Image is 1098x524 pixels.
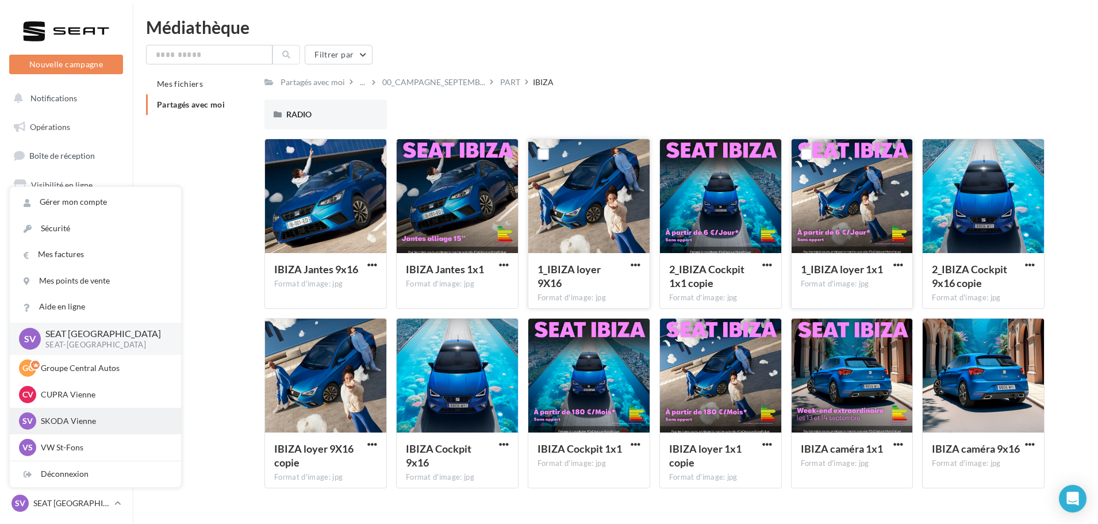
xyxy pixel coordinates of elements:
[45,340,163,350] p: SEAT-[GEOGRAPHIC_DATA]
[24,332,36,345] span: SV
[932,293,1035,303] div: Format d'image: jpg
[29,151,95,160] span: Boîte de réception
[7,230,125,254] a: Contacts
[538,263,601,289] span: 1_IBIZA loyer 9X16
[281,77,345,88] div: Partagés avec moi
[274,263,358,276] span: IBIZA Jantes 9x16
[305,45,373,64] button: Filtrer par
[7,316,125,350] a: PLV et print personnalisable
[22,415,33,427] span: SV
[33,498,110,509] p: SEAT [GEOGRAPHIC_DATA]
[932,458,1035,469] div: Format d'image: jpg
[801,442,883,455] span: IBIZA caméra 1x1
[10,216,181,242] a: Sécurité
[30,122,70,132] span: Opérations
[533,77,554,88] div: IBIZA
[1059,485,1087,512] div: Open Intercom Messenger
[358,74,367,90] div: ...
[382,77,485,88] span: 00_CAMPAGNE_SEPTEMB...
[146,18,1084,36] div: Médiathèque
[9,55,123,74] button: Nouvelle campagne
[10,461,181,487] div: Déconnexion
[406,263,484,276] span: IBIZA Jantes 1x1
[22,362,33,374] span: GC
[7,354,125,388] a: Campagnes DataOnDemand
[7,86,121,110] button: Notifications
[801,263,883,276] span: 1_IBIZA loyer 1x1
[669,472,772,483] div: Format d'image: jpg
[7,143,125,168] a: Boîte de réception
[286,109,312,119] span: RADIO
[157,79,203,89] span: Mes fichiers
[10,294,181,320] a: Aide en ligne
[10,268,181,294] a: Mes points de vente
[538,458,640,469] div: Format d'image: jpg
[41,389,167,400] p: CUPRA Vienne
[7,202,125,226] a: Campagnes
[274,472,377,483] div: Format d'image: jpg
[22,389,33,400] span: CV
[932,263,1007,289] span: 2_IBIZA Cockpit 9x16 copie
[30,93,77,103] span: Notifications
[538,442,622,455] span: IBIZA Cockpit 1x1
[7,173,125,197] a: Visibilité en ligne
[10,189,181,215] a: Gérer mon compte
[801,279,904,289] div: Format d'image: jpg
[41,362,167,374] p: Groupe Central Autos
[31,180,93,190] span: Visibilité en ligne
[406,442,471,469] span: IBIZA Cockpit 9x16
[406,472,509,483] div: Format d'image: jpg
[801,458,904,469] div: Format d'image: jpg
[274,279,377,289] div: Format d'image: jpg
[22,442,33,453] span: VS
[9,492,123,514] a: SV SEAT [GEOGRAPHIC_DATA]
[406,279,509,289] div: Format d'image: jpg
[500,77,520,88] div: PART
[45,327,163,341] p: SEAT [GEOGRAPHIC_DATA]
[41,415,167,427] p: SKODA Vienne
[15,498,25,509] span: SV
[669,263,744,289] span: 2_IBIZA Cockpit 1x1 copie
[7,259,125,283] a: Médiathèque
[274,442,354,469] span: IBIZA loyer 9X16 copie
[932,442,1020,455] span: IBIZA caméra 9x16
[7,115,125,139] a: Opérations
[669,293,772,303] div: Format d'image: jpg
[7,288,125,312] a: Calendrier
[538,293,640,303] div: Format d'image: jpg
[10,242,181,267] a: Mes factures
[669,442,742,469] span: IBIZA loyer 1x1 copie
[41,442,167,453] p: VW St-Fons
[157,100,225,109] span: Partagés avec moi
